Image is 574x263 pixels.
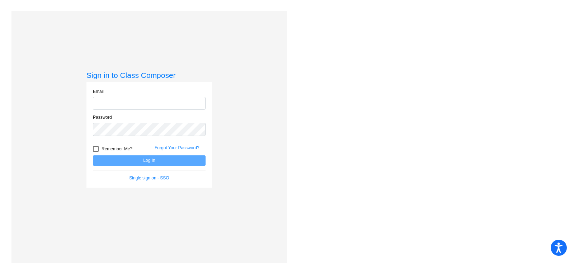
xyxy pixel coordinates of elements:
[93,114,112,121] label: Password
[155,145,199,150] a: Forgot Your Password?
[93,155,206,166] button: Log In
[102,145,132,153] span: Remember Me?
[129,175,169,180] a: Single sign on - SSO
[93,88,104,95] label: Email
[86,71,212,80] h3: Sign in to Class Composer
